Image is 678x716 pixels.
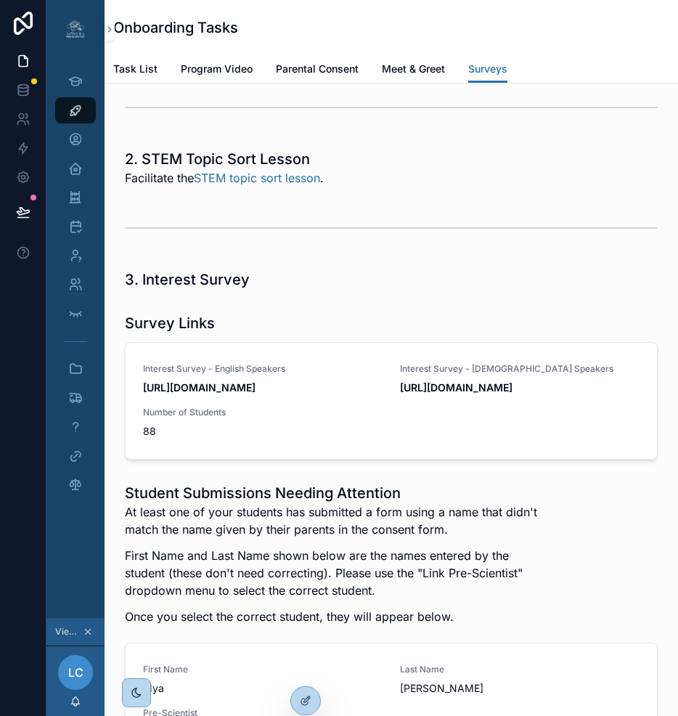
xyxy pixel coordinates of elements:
span: Number of Students [143,407,383,418]
a: Parental Consent [276,56,359,85]
span: Mya [143,681,383,696]
span: Meet & Greet [382,62,445,76]
p: At least one of your students has submitted a form using a name that didn't match the name given ... [125,503,549,538]
span: Viewing as [PERSON_NAME] [55,626,80,638]
span: Last Name [400,664,640,675]
span: Program Video [181,62,253,76]
span: Task List [113,62,158,76]
img: App logo [64,17,87,41]
a: Program Video [181,56,253,85]
a: Surveys [468,56,507,84]
p: First Name and Last Name shown below are the names entered by the student (these don't need corre... [125,547,549,599]
strong: [URL][DOMAIN_NAME] [400,381,512,394]
strong: [URL][DOMAIN_NAME] [143,381,256,394]
h1: Student Submissions Needing Attention [125,483,549,503]
h1: 3. Interest Survey [125,269,250,290]
span: LC [68,664,83,681]
a: Task List [113,56,158,85]
a: STEM topic sort lesson [194,171,320,185]
span: Surveys [468,62,507,76]
span: Parental Consent [276,62,359,76]
p: Once you select the correct student, they will appear below. [125,608,549,625]
div: scrollable content [46,58,105,517]
span: First Name [143,664,383,675]
h1: Onboarding Tasks [113,17,238,38]
span: [PERSON_NAME] [400,681,640,696]
h1: Survey Links [125,313,215,333]
span: Interest Survey - English Speakers [143,363,383,375]
span: Interest Survey - [DEMOGRAPHIC_DATA] Speakers [400,363,640,375]
span: 88 [143,424,383,439]
span: Facilitate the . [125,169,324,187]
a: Meet & Greet [382,56,445,85]
h1: 2. STEM Topic Sort Lesson [125,149,324,169]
